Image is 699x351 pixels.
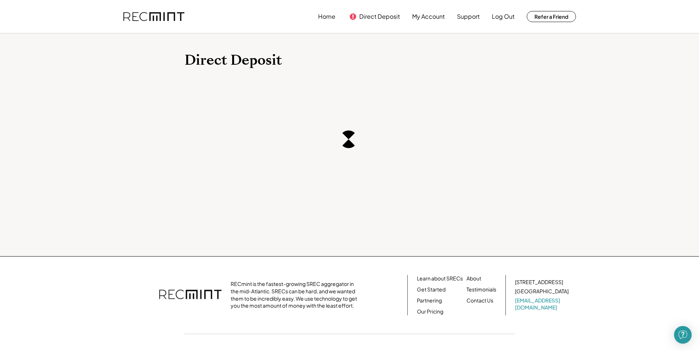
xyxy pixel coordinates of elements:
[466,297,493,304] a: Contact Us
[457,9,480,24] button: Support
[466,275,481,282] a: About
[527,11,576,22] button: Refer a Friend
[515,288,569,295] div: [GEOGRAPHIC_DATA]
[417,308,443,315] a: Our Pricing
[159,282,221,308] img: recmint-logotype%403x.png
[466,286,496,293] a: Testimonials
[674,326,692,344] div: Open Intercom Messenger
[417,286,446,293] a: Get Started
[231,280,361,309] div: RECmint is the fastest-growing SREC aggregator in the mid-Atlantic. SRECs can be hard, and we wan...
[417,297,442,304] a: Partnering
[184,52,515,69] h1: Direct Deposit
[515,297,570,311] a: [EMAIL_ADDRESS][DOMAIN_NAME]
[417,275,463,282] a: Learn about SRECs
[318,9,335,24] button: Home
[492,9,515,24] button: Log Out
[359,9,400,24] button: Direct Deposit
[123,12,184,21] img: recmint-logotype%403x.png
[412,9,445,24] button: My Account
[515,279,563,286] div: [STREET_ADDRESS]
